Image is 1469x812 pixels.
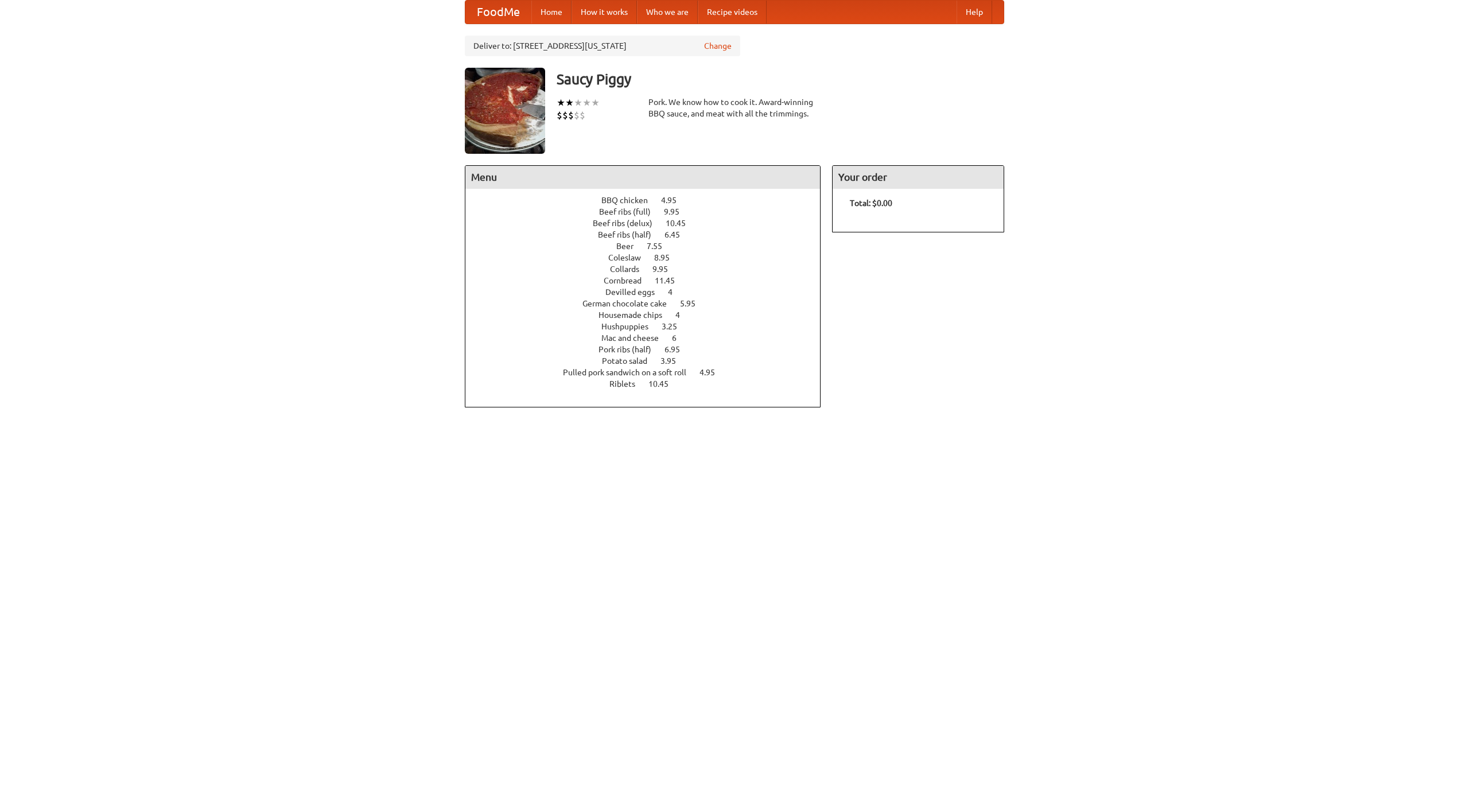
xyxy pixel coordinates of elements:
span: Beef ribs (delux) [593,219,664,228]
li: ★ [582,96,591,109]
a: Housemade chips 4 [599,310,701,320]
span: Beef ribs (full) [599,207,662,216]
b: Total: $0.00 [850,199,892,208]
a: Beer 7.55 [616,242,683,251]
a: Home [531,1,572,24]
span: Coleslaw [608,253,652,262]
a: Collards 9.95 [610,265,689,274]
span: 4 [668,287,684,297]
span: 3.25 [662,322,689,331]
li: ★ [574,96,582,109]
span: Hushpuppies [601,322,660,331]
span: Riblets [609,379,647,388]
a: Who we are [637,1,698,24]
span: Pulled pork sandwich on a soft roll [563,368,698,377]
span: Beef ribs (half) [598,230,663,239]
span: 9.95 [664,207,691,216]
span: Collards [610,265,651,274]
a: Cornbread 11.45 [604,276,696,285]
span: 3.95 [660,356,687,366]
a: FoodMe [465,1,531,24]
a: Mac and cheese 6 [601,333,698,343]
li: ★ [565,96,574,109]
a: Recipe videos [698,1,767,24]
span: 7.55 [647,242,674,251]
li: ★ [591,96,600,109]
span: BBQ chicken [601,196,659,205]
a: Help [957,1,992,24]
span: 10.45 [666,219,697,228]
span: 8.95 [654,253,681,262]
span: Devilled eggs [605,287,666,297]
span: 6 [672,333,688,343]
span: 11.45 [655,276,686,285]
a: Change [704,40,732,52]
li: $ [574,109,580,122]
a: Riblets 10.45 [609,379,690,388]
li: ★ [557,96,565,109]
li: $ [562,109,568,122]
a: Hushpuppies 3.25 [601,322,698,331]
span: 6.45 [664,230,691,239]
a: How it works [572,1,637,24]
a: BBQ chicken 4.95 [601,196,698,205]
span: German chocolate cake [582,299,678,308]
h4: Menu [465,166,820,189]
img: angular.jpg [465,68,545,154]
li: $ [568,109,574,122]
span: Housemade chips [599,310,674,320]
a: German chocolate cake 5.95 [582,299,717,308]
h4: Your order [833,166,1004,189]
span: Beer [616,242,645,251]
li: $ [580,109,585,122]
span: Potato salad [602,356,659,366]
div: Deliver to: [STREET_ADDRESS][US_STATE] [465,36,740,56]
a: Beef ribs (delux) 10.45 [593,219,707,228]
div: Pork. We know how to cook it. Award-winning BBQ sauce, and meat with all the trimmings. [648,96,821,119]
span: 9.95 [652,265,679,274]
a: Pork ribs (half) 6.95 [599,345,701,354]
a: Potato salad 3.95 [602,356,697,366]
span: Mac and cheese [601,333,670,343]
h3: Saucy Piggy [557,68,1004,91]
a: Beef ribs (full) 9.95 [599,207,701,216]
span: 10.45 [648,379,680,388]
span: 4.95 [699,368,726,377]
li: $ [557,109,562,122]
span: Cornbread [604,276,653,285]
a: Beef ribs (half) 6.45 [598,230,701,239]
a: Pulled pork sandwich on a soft roll 4.95 [563,368,736,377]
span: 5.95 [680,299,707,308]
span: 6.95 [664,345,691,354]
a: Coleslaw 8.95 [608,253,691,262]
span: Pork ribs (half) [599,345,663,354]
span: 4 [675,310,691,320]
span: 4.95 [661,196,688,205]
a: Devilled eggs 4 [605,287,694,297]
